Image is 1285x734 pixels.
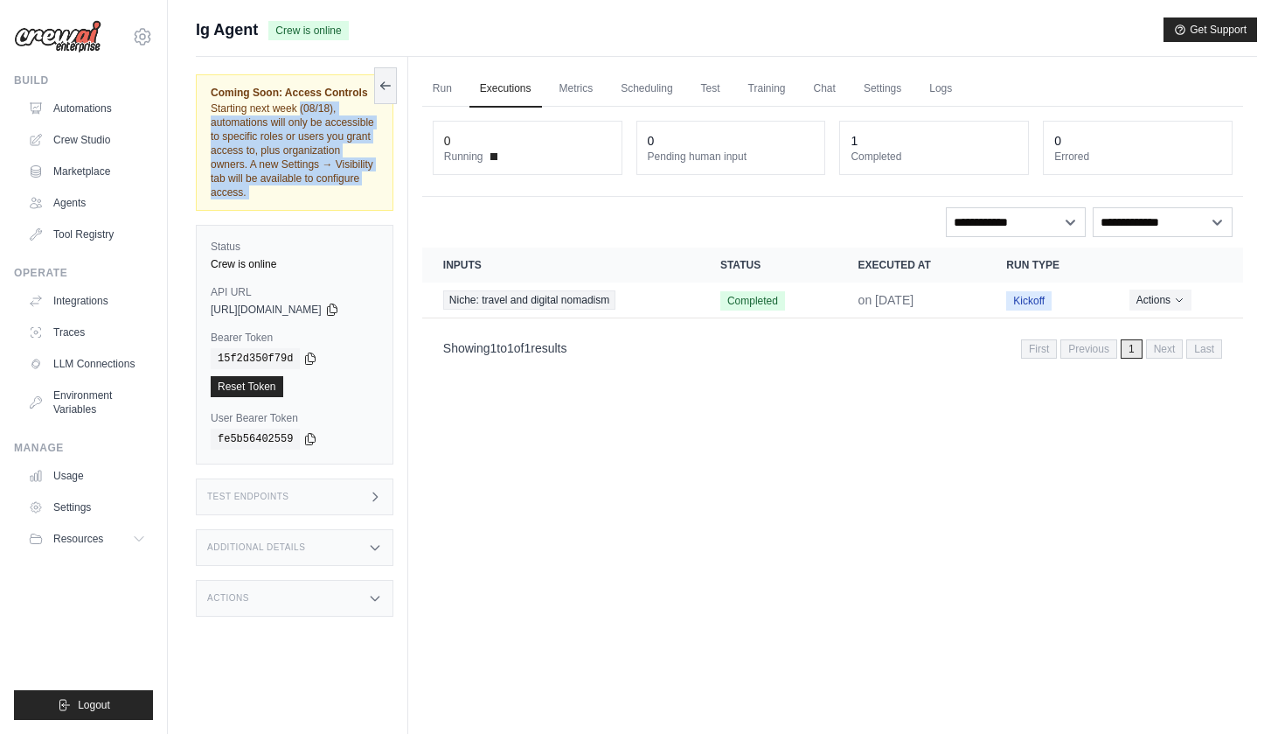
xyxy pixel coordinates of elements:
h3: Test Endpoints [207,492,289,502]
th: Inputs [422,248,699,283]
code: 15f2d350f79d [211,348,300,369]
a: Run [422,71,462,108]
a: Automations [21,94,153,122]
code: fe5b56402559 [211,429,300,450]
span: Logout [78,698,110,712]
a: Metrics [549,71,604,108]
div: 0 [444,132,451,150]
a: LLM Connections [21,350,153,378]
a: Test [691,71,731,108]
button: Resources [21,525,153,553]
button: Get Support [1163,17,1257,42]
span: Running [444,150,483,164]
th: Run Type [985,248,1108,283]
a: Logs [919,71,962,108]
th: Status [699,248,837,283]
iframe: Chat Widget [1198,650,1285,734]
span: Completed [720,291,785,311]
span: Ig Agent [196,17,258,42]
a: Settings [853,71,912,108]
a: View execution details for Niche [443,290,678,310]
span: [URL][DOMAIN_NAME] [211,303,322,317]
label: Bearer Token [211,331,379,345]
a: Crew Studio [21,126,153,154]
a: Training [738,71,796,108]
label: Status [211,240,379,254]
div: 1 [851,132,858,150]
time: July 29, 2025 at 08:25 BST [858,293,914,307]
span: Coming Soon: Access Controls [211,86,379,100]
h3: Actions [207,593,249,604]
a: Scheduling [610,71,683,108]
div: Operate [14,266,153,280]
a: Agents [21,189,153,217]
a: Marketplace [21,157,153,185]
span: First [1021,339,1057,359]
img: Logo [14,20,101,53]
dt: Pending human input [648,150,815,164]
h3: Additional Details [207,542,305,553]
p: Showing to of results [443,339,567,357]
span: Crew is online [268,21,348,40]
dt: Errored [1054,150,1221,164]
span: Kickoff [1006,291,1052,311]
nav: Pagination [1021,339,1222,359]
span: Starting next week (08/18), automations will only be accessible to specific roles or users you gr... [211,102,374,199]
a: Chat [803,71,846,108]
span: 1 [507,341,514,355]
label: API URL [211,285,379,299]
span: 1 [1121,339,1143,359]
span: Previous [1060,339,1117,359]
div: 0 [1054,132,1061,150]
span: 1 [524,341,531,355]
span: 1 [490,341,497,355]
section: Crew executions table [422,248,1243,370]
div: Build [14,73,153,87]
a: Integrations [21,287,153,315]
label: User Bearer Token [211,411,379,425]
a: Traces [21,318,153,346]
a: Settings [21,493,153,521]
span: Last [1186,339,1222,359]
dt: Completed [851,150,1018,164]
a: Executions [469,71,542,108]
div: Crew is online [211,257,379,271]
a: Environment Variables [21,381,153,423]
th: Executed at [837,248,986,283]
nav: Pagination [422,325,1243,370]
span: Next [1146,339,1184,359]
span: Resources [53,532,103,546]
button: Logout [14,690,153,720]
span: Niche: travel and digital nomadism [443,290,615,310]
div: 0 [648,132,655,150]
div: Manage [14,441,153,455]
a: Reset Token [211,376,283,397]
button: Actions for execution [1129,290,1191,311]
a: Usage [21,462,153,490]
a: Tool Registry [21,220,153,248]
